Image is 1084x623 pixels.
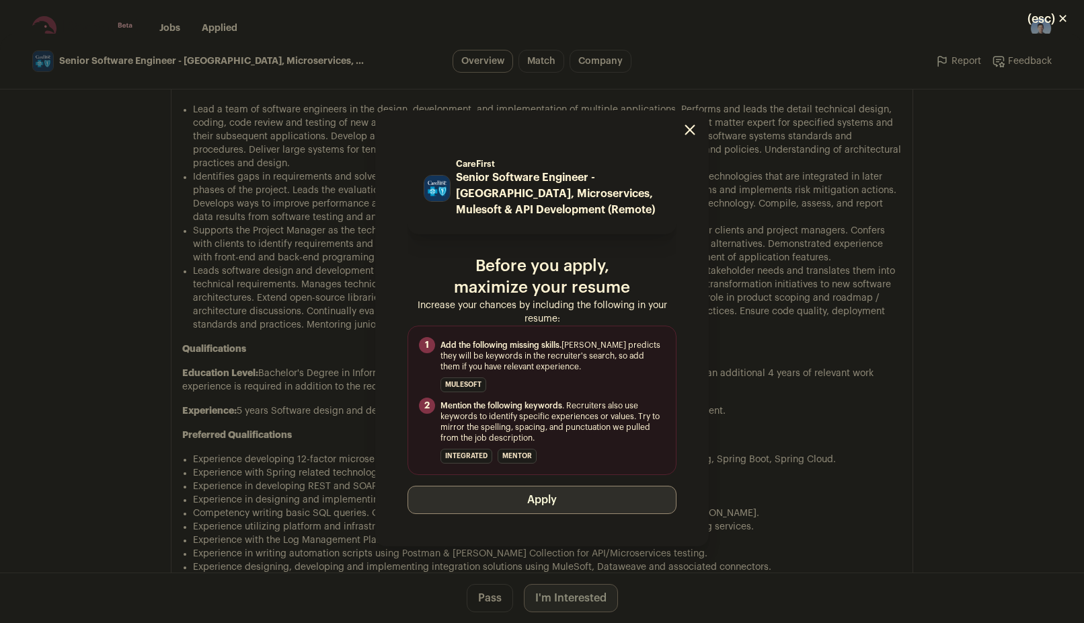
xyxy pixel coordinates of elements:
img: 483604e05192940b73af6ecdda43fe5663c45000c387066645d936b0be18391f.jpg [424,176,450,201]
p: Senior Software Engineer - [GEOGRAPHIC_DATA], Microservices, Mulesoft & API Development (Remote) [456,170,660,218]
li: Mulesoft [440,377,486,392]
span: Mention the following keywords [440,402,562,410]
span: Add the following missing skills. [440,341,562,349]
p: Increase your chances by including the following in your resume: [408,299,676,326]
span: 1 [419,337,435,353]
li: mentor [498,449,537,464]
span: 2 [419,398,435,414]
li: integrated [440,449,492,464]
span: . Recruiters also use keywords to identify specific experiences or values. Try to mirror the spel... [440,400,665,443]
p: CareFirst [456,159,660,170]
p: Before you apply, maximize your resume [408,256,676,299]
button: Close modal [685,124,695,135]
span: [PERSON_NAME] predicts they will be keywords in the recruiter's search, so add them if you have r... [440,340,665,372]
button: Apply [408,486,676,514]
button: Close modal [1011,4,1084,34]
